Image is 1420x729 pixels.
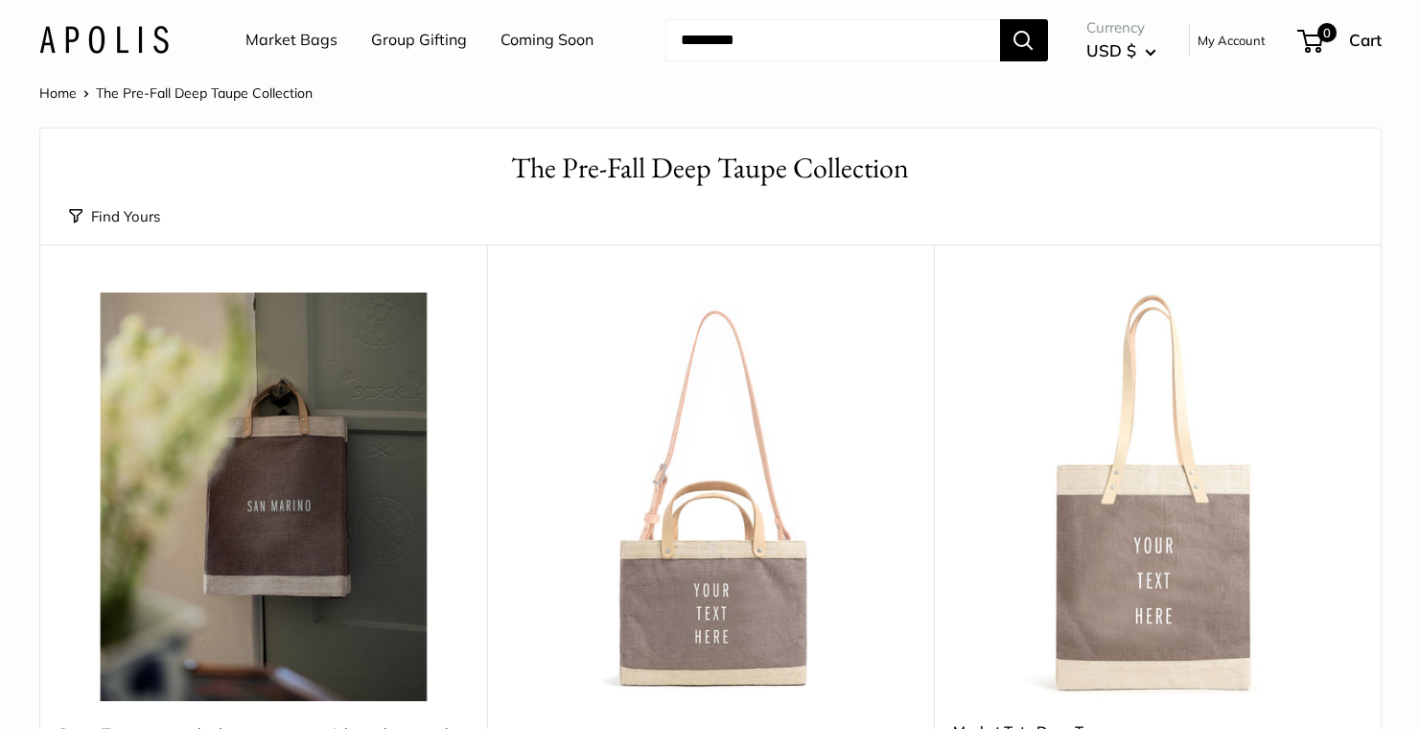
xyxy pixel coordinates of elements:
button: Find Yours [69,203,160,230]
h1: The Pre-Fall Deep Taupe Collection [69,148,1352,189]
a: Petite Market Bag in Deep Taupe with StrapPetite Market Bag in Deep Taupe with Strap [506,293,915,701]
a: Market Tote Deep TaupeMarket Tote Deep Taupe [953,293,1362,701]
button: Search [1000,19,1048,61]
span: Cart [1349,30,1382,50]
span: The Pre-Fall Deep Taupe Collection [96,84,313,102]
img: Deep Taupe grounds the season — a rich, understated neutral made for pre-fall evenings, where gol... [59,293,468,701]
a: Home [39,84,77,102]
a: My Account [1198,29,1266,52]
button: USD $ [1086,35,1156,66]
a: Group Gifting [371,26,467,55]
span: Currency [1086,14,1156,41]
img: Market Tote Deep Taupe [953,293,1362,701]
a: Coming Soon [500,26,594,55]
span: 0 [1316,23,1336,42]
a: 0 Cart [1299,25,1382,56]
img: Apolis [39,26,169,54]
a: Market Bags [245,26,338,55]
nav: Breadcrumb [39,81,313,106]
input: Search... [665,19,1000,61]
img: Petite Market Bag in Deep Taupe with Strap [506,293,915,701]
span: USD $ [1086,40,1136,60]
